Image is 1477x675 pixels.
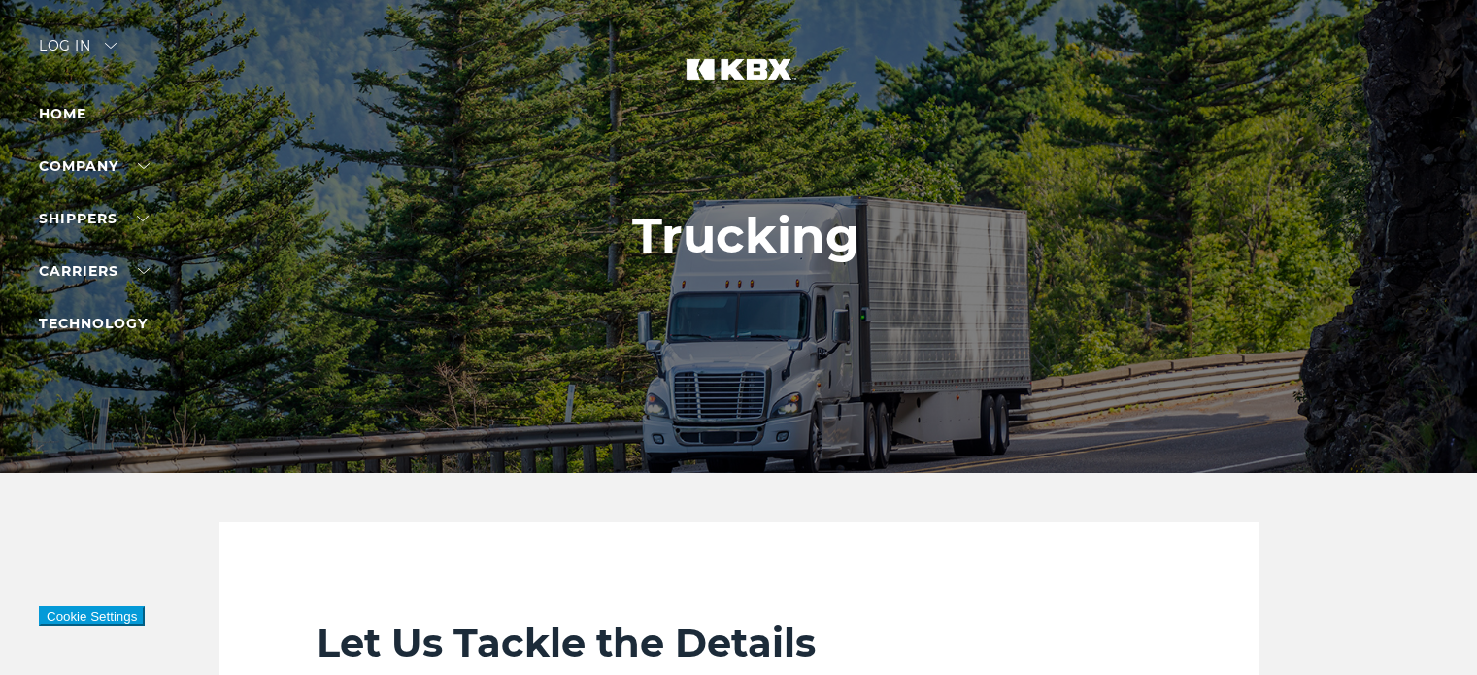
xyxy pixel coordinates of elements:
h1: Trucking [632,208,859,264]
button: Cookie Settings [39,606,145,626]
div: Log in [39,39,117,67]
a: Home [39,105,86,122]
a: Company [39,157,150,175]
a: RESOURCES [39,367,165,385]
a: SHIPPERS [39,210,149,227]
img: kbx logo [666,39,812,124]
h2: Let Us Tackle the Details [317,619,1161,667]
img: arrow [105,43,117,49]
a: Carriers [39,262,150,280]
a: Technology [39,315,148,332]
